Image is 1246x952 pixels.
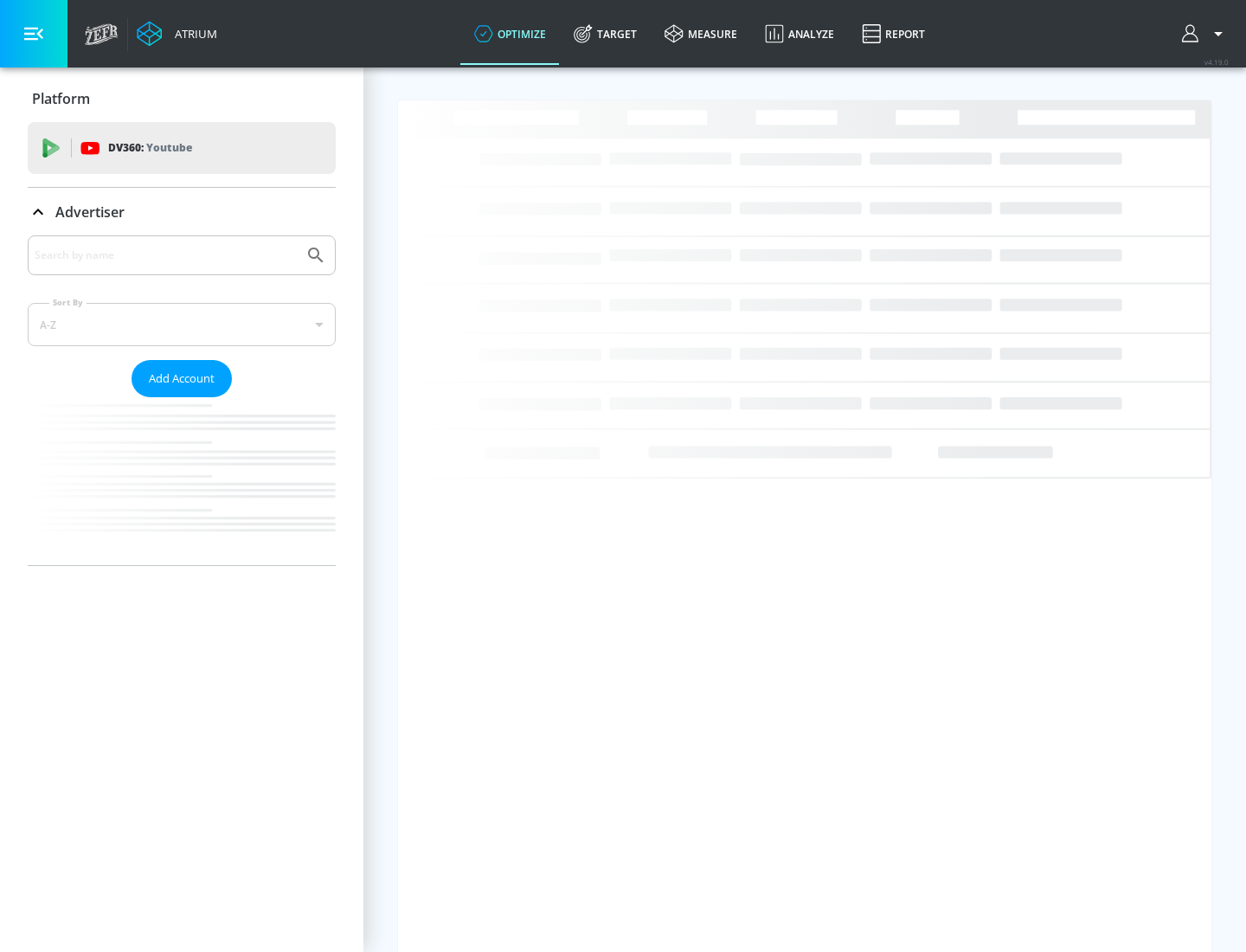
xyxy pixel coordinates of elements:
[146,138,192,157] p: Youtube
[460,3,560,65] a: optimize
[55,203,125,222] p: Advertiser
[651,3,751,65] a: measure
[28,188,336,236] div: Advertiser
[137,21,217,47] a: Atrium
[848,3,939,65] a: Report
[28,122,336,174] div: DV360: Youtube
[28,397,336,565] nav: list of Advertiser
[751,3,848,65] a: Analyze
[49,297,87,308] label: Sort By
[149,369,215,389] span: Add Account
[132,360,232,397] button: Add Account
[1204,57,1229,67] span: v 4.19.0
[28,303,336,346] div: A-Z
[35,244,297,267] input: Search by name
[28,235,336,565] div: Advertiser
[560,3,651,65] a: Target
[108,138,192,158] p: DV360:
[32,89,90,108] p: Platform
[28,74,336,123] div: Platform
[168,26,217,42] div: Atrium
